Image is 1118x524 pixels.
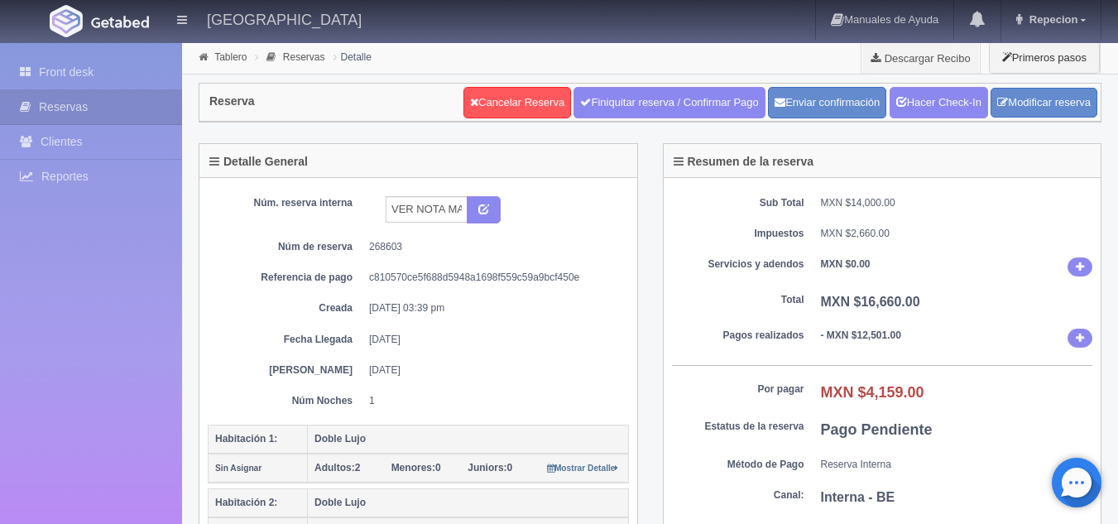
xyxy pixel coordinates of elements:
img: Getabed [50,5,83,37]
span: 0 [468,462,512,474]
dd: [DATE] [369,333,617,347]
img: Getabed [91,16,149,28]
dd: MXN $14,000.00 [821,196,1093,210]
strong: Adultos: [314,462,355,474]
h4: Reserva [209,95,255,108]
b: Habitación 2: [215,497,277,508]
dt: [PERSON_NAME] [220,363,353,377]
small: Mostrar Detalle [547,464,619,473]
b: - MXN $12,501.00 [821,329,901,341]
dt: Canal: [672,488,804,502]
dt: Núm Noches [220,394,353,408]
small: Sin Asignar [215,464,262,473]
a: Hacer Check-In [890,87,988,118]
a: Finiquitar reserva / Confirmar Pago [573,87,765,118]
dd: MXN $2,660.00 [821,227,1093,241]
dt: Pagos realizados [672,329,804,343]
a: Descargar Recibo [861,41,980,75]
th: Doble Lujo [308,489,629,518]
button: Primeros pasos [989,41,1100,74]
button: Enviar confirmación [768,87,886,118]
dt: Referencia de pago [220,271,353,285]
strong: Menores: [391,462,435,474]
dt: Fecha Llegada [220,333,353,347]
li: Detalle [329,49,376,65]
dd: Reserva Interna [821,458,1093,472]
dt: Núm. reserva interna [220,196,353,210]
dt: Creada [220,301,353,315]
dt: Impuestos [672,227,804,241]
dd: [DATE] [369,363,617,377]
dt: Total [672,293,804,307]
a: Tablero [214,51,247,63]
dt: Por pagar [672,382,804,397]
dt: Método de Pago [672,458,804,472]
b: MXN $0.00 [821,258,871,270]
span: 2 [314,462,360,474]
a: Mostrar Detalle [547,462,619,474]
span: 0 [391,462,441,474]
dd: 1 [369,394,617,408]
b: Interna - BE [821,490,895,504]
b: MXN $16,660.00 [821,295,920,309]
dt: Servicios y adendos [672,257,804,272]
dt: Sub Total [672,196,804,210]
dt: Estatus de la reserva [672,420,804,434]
th: Doble Lujo [308,425,629,454]
dt: Núm de reserva [220,240,353,254]
a: Modificar reserva [991,88,1097,118]
dd: c810570ce5f688d5948a1698f559c59a9bcf450e [369,271,617,285]
a: Cancelar Reserva [463,87,571,118]
a: Reservas [283,51,325,63]
b: Pago Pendiente [821,421,933,438]
b: Habitación 1: [215,433,277,445]
h4: [GEOGRAPHIC_DATA] [207,8,362,29]
span: Repecion [1025,13,1078,26]
b: MXN $4,159.00 [821,384,924,401]
h4: Detalle General [209,156,308,168]
dd: 268603 [369,240,617,254]
dd: [DATE] 03:39 pm [369,301,617,315]
h4: Resumen de la reserva [674,156,814,168]
strong: Juniors: [468,462,506,474]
